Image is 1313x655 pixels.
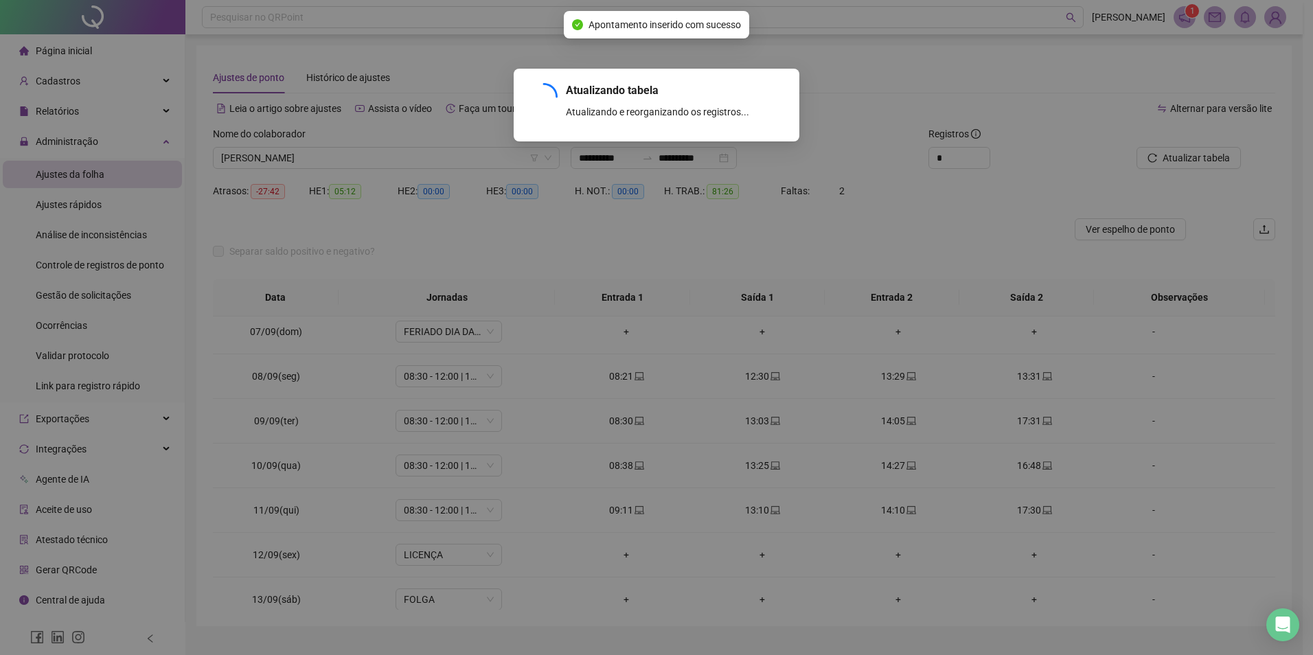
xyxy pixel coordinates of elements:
[566,82,783,99] div: Atualizando tabela
[1266,608,1299,641] div: Open Intercom Messenger
[572,19,583,30] span: check-circle
[530,83,558,111] span: loading
[589,17,741,32] span: Apontamento inserido com sucesso
[566,104,783,119] div: Atualizando e reorganizando os registros...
